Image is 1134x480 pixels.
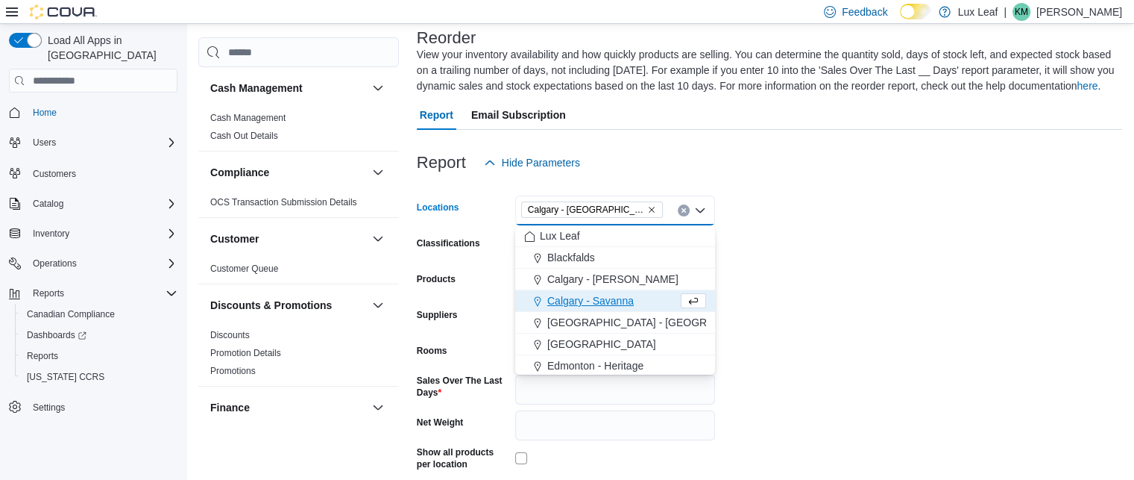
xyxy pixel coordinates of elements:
[3,283,183,304] button: Reports
[3,162,183,184] button: Customers
[1036,3,1122,21] p: [PERSON_NAME]
[210,130,278,142] span: Cash Out Details
[33,198,63,210] span: Catalog
[9,96,177,457] nav: Complex example
[417,309,458,321] label: Suppliers
[521,202,663,218] span: Calgary - Panorama Hills
[210,113,286,123] a: Cash Management
[1077,80,1097,92] a: here
[417,273,456,285] label: Products
[369,230,387,248] button: Customer
[3,396,183,418] button: Settings
[27,284,70,302] button: Reports
[21,305,177,323] span: Canadian Compliance
[21,368,177,386] span: Washington CCRS
[210,366,256,376] a: Promotions
[33,168,76,180] span: Customers
[21,347,177,365] span: Reports
[547,358,643,373] span: Edmonton - Heritage
[210,263,278,275] span: Customer Queue
[842,4,887,19] span: Feedback
[417,29,476,47] h3: Reorder
[210,165,269,180] h3: Compliance
[3,132,183,153] button: Users
[27,163,177,182] span: Customers
[15,367,183,387] button: [US_STATE] CCRS
[33,137,56,149] span: Users
[420,100,453,130] span: Report
[210,329,250,341] span: Discounts
[15,346,183,367] button: Reports
[27,398,177,417] span: Settings
[198,109,399,151] div: Cash Management
[647,205,656,214] button: Remove Calgary - Panorama Hills from selection in this group
[27,165,82,183] a: Customers
[198,193,399,217] div: Compliance
[21,368,110,386] a: [US_STATE] CCRS
[15,325,183,346] a: Dashboards
[515,355,715,377] button: Edmonton - Heritage
[210,81,366,96] button: Cash Management
[33,107,57,119] span: Home
[210,400,250,415] h3: Finance
[369,399,387,417] button: Finance
[210,298,332,313] h3: Discounts & Promotions
[210,231,366,246] button: Customer
[471,100,566,130] span: Email Subscription
[210,400,366,415] button: Finance
[694,205,706,216] button: Close list of options
[27,399,71,417] a: Settings
[210,112,286,124] span: Cash Management
[958,3,998,21] p: Lux Leaf
[1012,3,1030,21] div: Kodi Mason
[515,290,715,312] button: Calgary - Savanna
[33,258,77,269] span: Operations
[515,247,715,269] button: Blackfalds
[547,337,656,352] span: [GEOGRAPHIC_DATA]
[900,4,931,19] input: Dark Mode
[478,148,586,178] button: Hide Parameters
[27,134,62,152] button: Users
[27,308,115,320] span: Canadian Compliance
[417,417,463,428] label: Net Weight
[3,193,183,214] button: Catalog
[210,196,357,208] span: OCS Transaction Submission Details
[515,334,715,355] button: [GEOGRAPHIC_DATA]
[210,365,256,377] span: Promotions
[369,163,387,181] button: Compliance
[27,371,104,383] span: [US_STATE] CCRS
[547,272,678,287] span: Calgary - [PERSON_NAME]
[21,347,64,365] a: Reports
[900,19,901,20] span: Dark Mode
[210,81,303,96] h3: Cash Management
[515,225,715,247] button: Lux Leaf
[547,250,595,265] span: Blackfalds
[27,255,83,272] button: Operations
[27,255,177,272] span: Operations
[515,269,715,290] button: Calgary - [PERSON_NAME]
[678,205,690,216] button: Clear input
[30,4,97,19] img: Cova
[417,237,480,249] label: Classifications
[27,284,177,302] span: Reports
[198,260,399,284] div: Customer
[21,305,121,323] a: Canadian Compliance
[1004,3,1007,21] p: |
[210,131,278,141] a: Cash Out Details
[515,312,715,334] button: [GEOGRAPHIC_DATA] - [GEOGRAPHIC_DATA]
[27,195,177,213] span: Catalog
[27,225,177,243] span: Inventory
[210,197,357,208] a: OCS Transaction Submission Details
[210,330,250,340] a: Discounts
[417,345,447,357] label: Rooms
[210,231,259,246] h3: Customer
[27,195,69,213] button: Catalog
[27,329,86,341] span: Dashboards
[417,375,509,399] label: Sales Over The Last Days
[33,287,64,299] span: Reports
[210,347,281,359] span: Promotion Details
[33,228,69,240] span: Inventory
[27,225,75,243] button: Inventory
[369,79,387,97] button: Cash Management
[417,446,509,470] label: Show all products per location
